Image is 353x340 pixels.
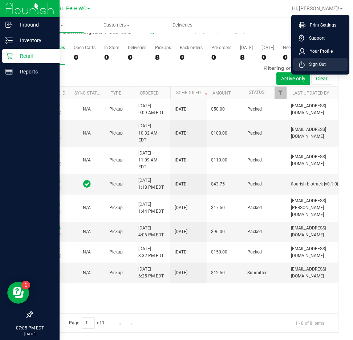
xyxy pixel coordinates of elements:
inline-svg: Inventory [5,37,13,44]
a: Support [299,35,345,42]
a: Customers [84,17,150,33]
input: 1 [82,317,95,329]
div: 0 [283,53,310,61]
span: Submitted [247,269,268,276]
span: Not Applicable [83,107,91,112]
span: Pickup [109,249,123,256]
iframe: Resource center [7,282,29,304]
span: Packed [247,204,262,211]
inline-svg: Retail [5,52,13,60]
div: 0 [211,53,231,61]
div: Deliveries [128,45,146,50]
span: Pickup [109,106,123,113]
a: Status [249,90,264,95]
a: Type [111,91,121,96]
div: [DATE] [240,45,253,50]
span: [DATE] [175,204,187,211]
span: $17.50 [211,204,225,211]
span: [DATE] [175,228,187,235]
button: Clear [311,72,332,85]
span: [DATE] [175,130,187,137]
span: Not Applicable [83,229,91,234]
p: Retail [13,52,56,60]
span: $50.00 [211,106,225,113]
span: Pickup [109,228,123,235]
p: 07:05 PM EDT [3,325,56,331]
span: [DATE] 9:09 AM EDT [138,103,164,116]
span: Filtering on status: [263,65,311,71]
span: St. Pete WC [58,5,86,12]
span: Packed [247,130,262,137]
span: [DATE] 1:44 PM EDT [138,201,164,215]
a: Filter [275,87,287,99]
span: Page of 1 [63,317,111,329]
button: N/A [83,106,91,113]
span: Sign Out [305,61,326,68]
div: Needs Review [283,45,310,50]
p: Inventory [13,36,56,45]
span: $100.00 [211,130,227,137]
button: Active only [276,72,310,85]
p: Inbound [13,20,56,29]
div: 0 [180,53,203,61]
button: N/A [83,249,91,256]
div: 8 [240,53,253,61]
span: $12.50 [211,269,225,276]
span: Print Settings [305,21,336,29]
a: Deliveries [150,17,216,33]
span: [DATE] [175,157,187,164]
span: 1 - 8 of 8 items [289,317,330,328]
div: In Store [104,45,119,50]
button: N/A [83,204,91,211]
div: 0 [261,53,274,61]
span: [DATE] 3:32 PM EDT [138,245,164,259]
span: [DATE] [175,106,187,113]
span: Not Applicable [83,205,91,210]
span: [DATE] [175,269,187,276]
button: N/A [83,269,91,276]
span: $43.75 [211,181,225,188]
span: $150.00 [211,249,227,256]
button: N/A [83,228,91,235]
span: Packed [247,228,262,235]
span: [DATE] 11:09 AM EDT [138,150,166,171]
span: Not Applicable [83,270,91,275]
a: Amount [212,91,231,96]
a: Scheduled [176,90,209,95]
span: [DATE] [175,181,187,188]
span: Pickup [109,157,123,164]
span: [DATE] 10:32 AM EDT [138,123,166,144]
span: Your Profile [305,48,333,55]
span: Packed [247,157,262,164]
span: Hi, [PERSON_NAME]! [292,5,339,11]
span: Pickup [109,269,123,276]
inline-svg: Inbound [5,21,13,28]
li: Sign Out [293,58,348,71]
span: [DATE] 1:18 PM EDT [138,177,164,191]
div: 0 [104,53,119,61]
span: [DATE] 4:06 PM EDT [138,225,164,239]
span: [DATE] 6:25 PM EDT [138,266,164,280]
span: Deliveries [163,22,202,28]
a: Ordered [140,91,159,96]
span: Not Applicable [83,249,91,255]
div: 0 [74,53,96,61]
div: PickUps [155,45,171,50]
iframe: Resource center unread badge [21,281,30,289]
span: Pickup [109,204,123,211]
a: Sync Status [74,91,102,96]
div: Back-orders [180,45,203,50]
span: Pickup [109,181,123,188]
span: Support [305,35,325,42]
h3: Purchase Summary: [32,28,134,35]
span: [DATE] [175,249,187,256]
p: [DATE] [3,331,56,337]
span: Packed [247,106,262,113]
p: Reports [13,67,56,76]
button: N/A [83,157,91,164]
div: 0 [128,53,146,61]
span: Packed [247,181,262,188]
span: $96.00 [211,228,225,235]
a: Last Updated By [292,91,329,96]
span: $110.00 [211,157,227,164]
